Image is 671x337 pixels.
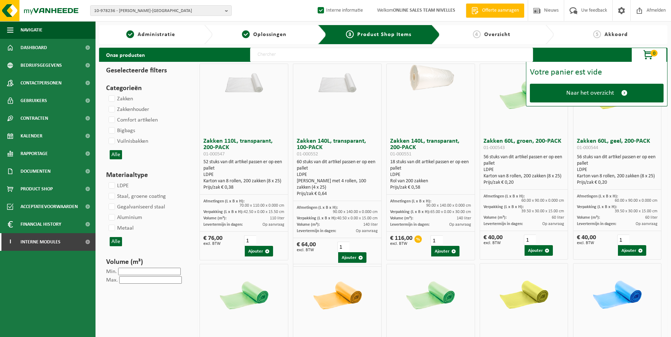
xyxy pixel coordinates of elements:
[297,223,320,227] span: Volume (m³):
[203,178,284,184] div: Karton van 8 rollen, 200 zakken (8 x 25)
[21,145,48,162] span: Rapportage
[577,145,598,150] span: 01-000544
[244,210,284,214] span: 42.50 x 0.00 x 15.50 cm
[577,222,616,226] span: Levertermijn in dagen:
[297,191,378,197] div: Prijs/zak € 0,64
[90,5,232,16] button: 10-978236 - [PERSON_NAME]-[GEOGRAPHIC_DATA]
[631,48,667,62] button: 0
[110,150,122,159] button: Alle
[577,154,655,166] font: 56 stuks van dit artikel passen er op een pallet
[636,222,658,226] span: Op aanvraag
[542,222,564,226] span: Op aanvraag
[521,199,564,203] span: 60.00 x 90.00 x 0.000 cm
[297,152,318,157] span: 01-000552
[250,48,533,62] input: Chercher
[203,223,243,227] span: Levertermijn in dagen:
[484,205,524,209] span: Verpakking (L x B x H):
[297,248,316,252] span: excl. BTW
[21,92,47,110] span: Gebruikers
[244,235,256,246] input: 1
[357,32,411,37] span: Product Shop Items
[94,6,222,16] span: 10-978236 - [PERSON_NAME]-[GEOGRAPHIC_DATA]
[494,264,554,324] img: 01-000554
[333,210,378,214] span: 90.00 x 140.00 x 0.000 cm
[577,167,658,173] div: LDPE
[377,8,455,13] font: Welkom
[332,30,426,39] a: 3Product Shop Items
[337,216,378,220] span: 40.50 x 0.00 x 15.00 cm
[390,235,412,242] font: € 116,00
[577,215,600,220] span: Volume (m³):
[103,30,198,39] a: 1Administratie
[297,216,337,220] span: Verpakking (L x B x H):
[552,215,564,220] span: 60 liter
[400,264,461,324] img: 01-000553
[216,30,312,39] a: 2Oplossingen
[107,181,129,191] label: LDPE
[524,235,536,245] input: 1
[248,249,263,254] font: Ajouter
[557,30,664,39] a: 5Akkoord
[214,64,274,94] img: 01-000547
[203,152,225,157] span: 01-000547
[400,64,461,94] img: 01-000551
[106,170,187,181] h3: Materiaaltype
[390,210,430,214] span: Verpakking (L x B x H):
[587,264,647,324] img: 01-000555
[297,229,336,233] span: Levertermijn in dagen:
[203,172,284,178] div: LDPE
[203,210,243,214] span: Verpakking (L x B x H):
[480,7,521,14] span: Offerte aanvragen
[615,199,658,203] span: 60.00 x 90.00 x 0.000 cm
[390,242,412,246] span: excl. BTW
[107,125,135,136] label: Bigbags
[106,83,187,94] h3: Categorieën
[262,223,284,227] span: Op aanvraag
[430,210,471,214] span: 65.00 x 0.00 x 30.00 cm
[107,115,158,125] label: Comfort artikelen
[99,48,152,62] h2: Onze producten
[577,194,618,199] span: Afmetingen (L x B x H):
[297,159,375,171] font: 60 stuks van dit artikel passen er op een pallet
[106,257,187,267] h3: Volume (m³)
[484,167,565,173] div: LDPE
[426,203,471,208] span: 90.00 x 140.00 x 0.000 cm
[617,235,629,245] input: 1
[338,252,366,263] button: Ajouter
[449,223,471,227] span: Op aanvraag
[214,264,274,324] img: 01-000548
[466,4,524,18] a: Offerte aanvragen
[621,248,636,253] font: Ajouter
[390,172,471,178] div: LDPE
[337,242,349,252] input: 1
[390,223,429,227] span: Levertermijn in dagen:
[521,209,564,213] span: 39.50 x 30.00 x 15.00 cm
[645,215,658,220] span: 60 liter
[107,136,148,147] label: Vuilnisbakken
[356,229,378,233] span: Op aanvraag
[430,235,442,246] input: 1
[239,203,284,208] span: 70.00 x 110.00 x 0.000 cm
[242,30,250,38] span: 2
[107,212,142,223] label: Aluminium
[253,32,287,37] span: Oplossingen
[577,241,596,245] span: excl. BTW
[390,184,471,191] div: Prijs/zak € 0,58
[484,215,507,220] span: Volume (m³):
[21,198,78,215] span: Acceptatievoorwaarden
[21,127,42,145] span: Kalender
[203,159,282,171] font: 52 stuks van dit artikel passen er op een pallet
[307,64,368,94] img: 01-000552
[577,179,658,186] div: Prijs/zak € 0,20
[593,30,601,38] span: 5
[203,184,284,191] div: Prijs/zak € 0,38
[484,32,510,37] span: Overzicht
[577,234,596,241] font: € 40,00
[316,5,363,16] label: Interne informatie
[484,173,565,179] div: Karton van 8 rollen, 200 zakken (8 x 25)
[297,241,316,248] font: € 64,00
[107,191,166,202] label: Staal, groene coating
[484,145,505,150] span: 01-000543
[528,248,543,253] font: Ajouter
[106,65,187,76] h3: Geselecteerde filters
